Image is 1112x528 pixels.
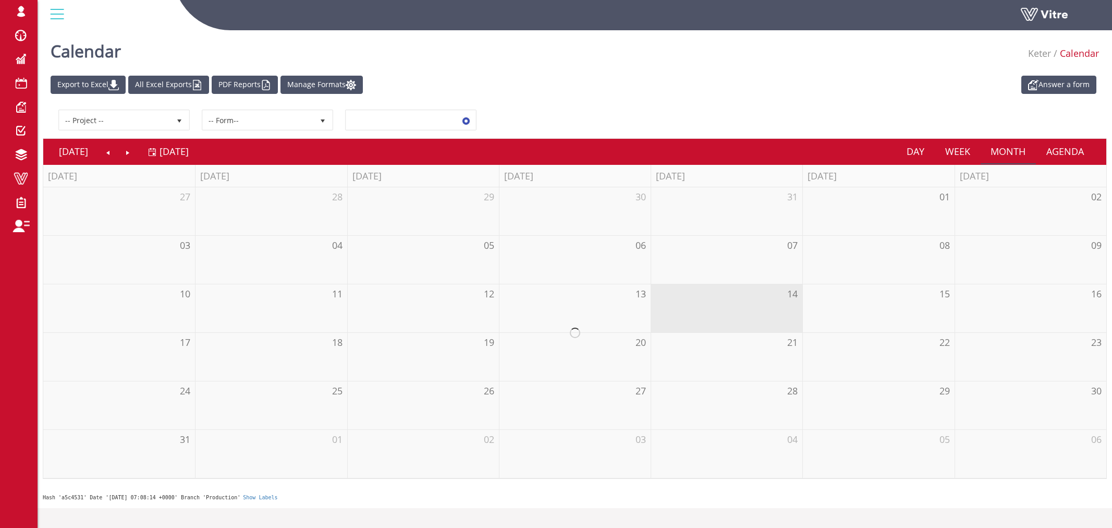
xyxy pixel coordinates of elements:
[1028,80,1038,90] img: appointment_white2.png
[170,111,189,129] span: select
[148,139,189,163] a: [DATE]
[192,80,202,90] img: cal_excel.png
[457,111,475,129] span: select
[1028,47,1051,59] a: Keter
[935,139,981,163] a: Week
[981,139,1036,163] a: Month
[499,165,651,187] th: [DATE]
[43,495,240,500] span: Hash 'a5c4531' Date '[DATE] 07:08:14 +0000' Branch 'Production'
[160,145,189,158] span: [DATE]
[118,139,138,163] a: Next
[195,165,347,187] th: [DATE]
[99,139,118,163] a: Previous
[955,165,1106,187] th: [DATE]
[1021,76,1096,94] a: Answer a form
[59,111,170,129] span: -- Project --
[280,76,363,94] a: Manage Formats
[51,76,126,94] a: Export to Excel
[1036,139,1094,163] a: Agenda
[802,165,954,187] th: [DATE]
[203,111,313,129] span: -- Form--
[108,80,119,90] img: cal_download.png
[1051,47,1099,61] li: Calendar
[651,165,802,187] th: [DATE]
[261,80,271,90] img: cal_pdf.png
[51,26,121,70] h1: Calendar
[48,139,99,163] a: [DATE]
[346,80,356,90] img: cal_settings.png
[128,76,209,94] a: All Excel Exports
[212,76,278,94] a: PDF Reports
[43,165,195,187] th: [DATE]
[347,165,499,187] th: [DATE]
[313,111,332,129] span: select
[243,495,277,500] a: Show Labels
[896,139,935,163] a: Day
